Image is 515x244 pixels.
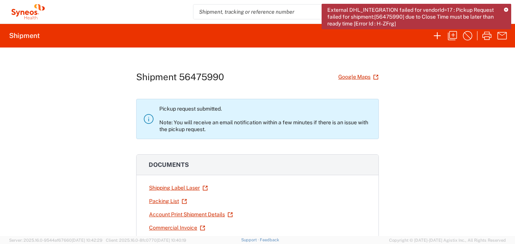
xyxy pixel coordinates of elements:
span: Copyright © [DATE]-[DATE] Agistix Inc., All Rights Reserved [389,237,506,244]
h1: Shipment 56475990 [136,71,224,82]
span: Server: 2025.16.0-9544af67660 [9,238,102,242]
input: Shipment, tracking or reference number [193,5,390,19]
a: Support [241,238,260,242]
span: Client: 2025.16.0-8fc0770 [106,238,186,242]
a: Commercial Invoice [149,221,206,234]
a: Feedback [260,238,279,242]
a: Shipping Label Laser [149,181,208,195]
span: External DHL_INTEGRATION failed for vendorId=17 : Pickup Request failed for shipment:[56475990] d... [327,6,499,27]
a: Account Print Shipment Details [149,208,233,221]
p: Pickup request submitted. Note: You will receive an email notification within a few minutes if th... [159,105,372,133]
span: [DATE] 10:40:19 [157,238,186,242]
span: Documents [149,161,189,168]
a: Google Maps [338,70,379,84]
h2: Shipment [9,31,40,40]
span: [DATE] 10:42:29 [72,238,102,242]
a: Packing List [149,195,187,208]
